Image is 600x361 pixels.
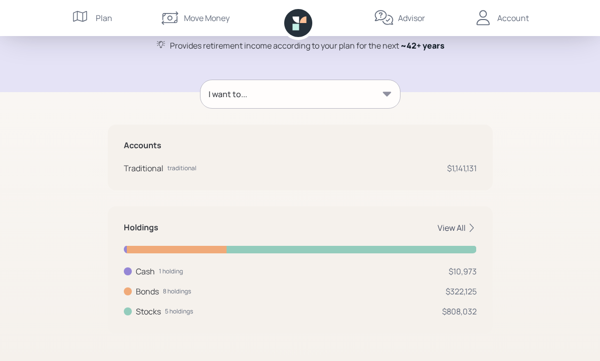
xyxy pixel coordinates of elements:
span: ~ 42+ years [401,40,445,51]
div: Plan [96,12,112,24]
div: $10,973 [449,265,477,277]
div: $322,125 [446,285,477,297]
div: 1 holding [159,267,183,276]
div: View All [438,222,477,233]
div: Bonds [136,285,159,297]
h5: Holdings [124,223,158,232]
div: I want to... [209,88,247,100]
div: Traditional [124,162,163,174]
div: 5 holdings [165,307,193,316]
div: traditional [167,164,196,173]
div: Account [497,12,529,24]
div: Advisor [398,12,425,24]
div: Cash [136,265,155,277]
div: Move Money [184,12,230,24]
div: Provides retirement income according to your plan for the next [170,40,445,52]
h5: Accounts [124,141,477,150]
div: 8 holdings [163,287,191,296]
div: $808,032 [442,305,477,317]
div: Stocks [136,305,161,317]
div: $1,141,131 [447,162,477,174]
